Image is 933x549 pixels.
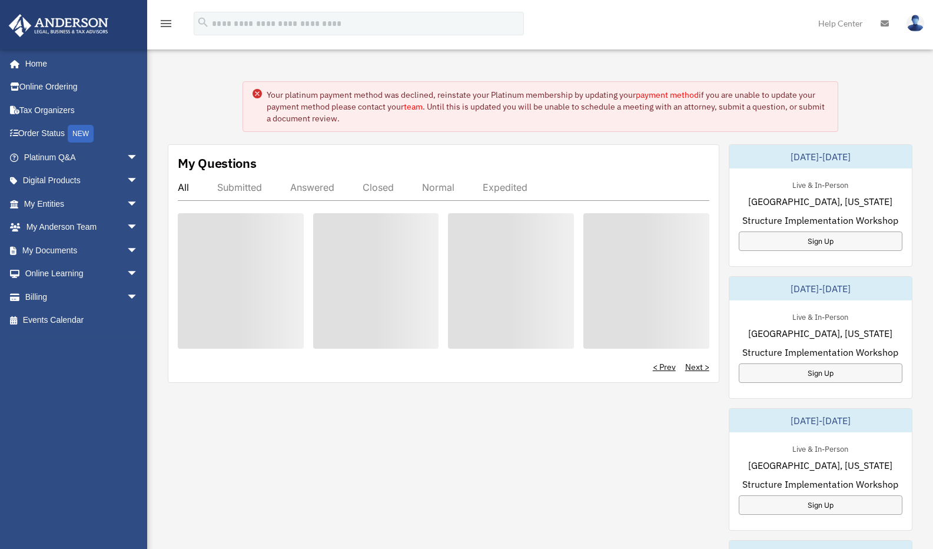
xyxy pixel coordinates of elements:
div: Your platinum payment method was declined, reinstate your Platinum membership by updating your if... [267,89,828,124]
a: Digital Productsarrow_drop_down [8,169,156,193]
a: Home [8,52,150,75]
div: Normal [422,181,454,193]
div: [DATE]-[DATE] [729,145,912,168]
span: arrow_drop_down [127,145,150,170]
div: Live & In-Person [783,178,858,190]
span: arrow_drop_down [127,169,150,193]
i: menu [159,16,173,31]
span: arrow_drop_down [127,285,150,309]
a: Events Calendar [8,309,156,332]
i: search [197,16,210,29]
div: [DATE]-[DATE] [729,277,912,300]
a: Online Ordering [8,75,156,99]
div: Closed [363,181,394,193]
a: Sign Up [739,495,902,515]
div: Answered [290,181,334,193]
span: Structure Implementation Workshop [742,477,898,491]
a: menu [159,21,173,31]
img: Anderson Advisors Platinum Portal [5,14,112,37]
span: [GEOGRAPHIC_DATA], [US_STATE] [748,458,892,472]
a: payment method [636,90,699,100]
a: < Prev [653,361,676,373]
div: Live & In-Person [783,442,858,454]
span: Structure Implementation Workshop [742,345,898,359]
a: Tax Organizers [8,98,156,122]
a: Billingarrow_drop_down [8,285,156,309]
a: My Entitiesarrow_drop_down [8,192,156,216]
span: Structure Implementation Workshop [742,213,898,227]
a: team [404,101,423,112]
div: Expedited [483,181,527,193]
div: [DATE]-[DATE] [729,409,912,432]
span: [GEOGRAPHIC_DATA], [US_STATE] [748,194,892,209]
a: Sign Up [739,231,902,251]
span: [GEOGRAPHIC_DATA], [US_STATE] [748,326,892,340]
img: User Pic [907,15,924,32]
div: My Questions [178,154,257,172]
div: Live & In-Person [783,310,858,322]
a: Platinum Q&Aarrow_drop_down [8,145,156,169]
div: All [178,181,189,193]
a: Order StatusNEW [8,122,156,146]
span: arrow_drop_down [127,262,150,286]
a: My Documentsarrow_drop_down [8,239,156,262]
a: Online Learningarrow_drop_down [8,262,156,286]
div: Submitted [217,181,262,193]
span: arrow_drop_down [127,192,150,216]
div: NEW [68,125,94,143]
a: My Anderson Teamarrow_drop_down [8,216,156,239]
span: arrow_drop_down [127,239,150,263]
a: Sign Up [739,363,902,383]
span: arrow_drop_down [127,216,150,240]
a: Next > [685,361,709,373]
